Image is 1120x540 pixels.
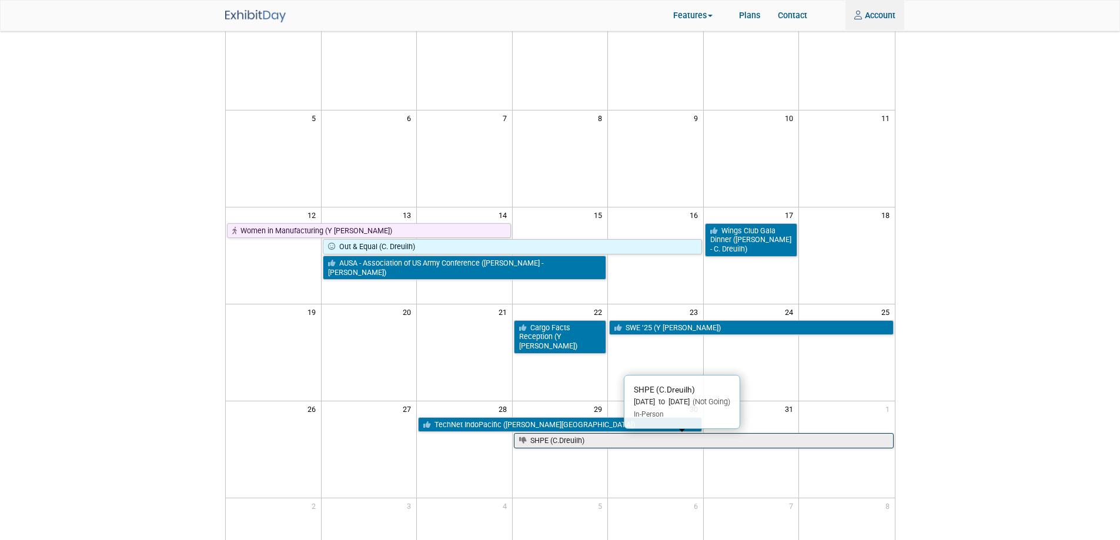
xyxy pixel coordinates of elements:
span: 17 [784,207,798,222]
span: 7 [788,498,798,513]
span: 9 [693,110,703,125]
a: Plans [730,1,769,30]
span: 15 [593,207,607,222]
span: 3 [406,498,416,513]
span: 25 [880,304,895,319]
a: Wings Club Gala Dinner ([PERSON_NAME] - C. Dreuilh) [705,223,798,257]
span: 5 [597,498,607,513]
span: 31 [784,401,798,416]
span: 6 [406,110,416,125]
div: [DATE] to [DATE] [634,397,730,407]
a: Features [664,2,730,31]
span: 13 [402,207,416,222]
span: 18 [880,207,895,222]
span: 11 [880,110,895,125]
span: 20 [402,304,416,319]
span: 10 [784,110,798,125]
a: AUSA - Association of US Army Conference ([PERSON_NAME] - [PERSON_NAME]) [323,256,607,280]
span: 5 [310,110,321,125]
span: 1 [884,401,895,416]
span: 23 [688,304,703,319]
span: 6 [693,498,703,513]
span: 2 [310,498,321,513]
a: SWE ’25 (Y [PERSON_NAME]) [609,320,893,336]
a: Account [845,1,904,30]
span: 26 [306,401,321,416]
span: 4 [502,498,512,513]
span: 19 [306,304,321,319]
a: SHPE (C.Dreuilh) [514,433,894,448]
span: 29 [593,401,607,416]
span: 16 [688,207,703,222]
span: (Not Going) [690,397,730,406]
span: 28 [497,401,512,416]
span: 21 [497,304,512,319]
span: 12 [306,207,321,222]
img: ExhibitDay [225,10,286,22]
span: 27 [402,401,416,416]
span: 8 [597,110,607,125]
span: 7 [502,110,512,125]
span: In-Person [634,410,664,418]
span: 22 [593,304,607,319]
a: TechNet IndoPacific ([PERSON_NAME][GEOGRAPHIC_DATA]) [418,417,702,432]
a: Women in Manufacturing (Y [PERSON_NAME]) [227,223,511,239]
a: Out & Equal (C. Dreuilh) [323,239,702,254]
span: 14 [497,207,512,222]
span: 8 [884,498,895,513]
a: Contact [769,1,816,30]
span: 24 [784,304,798,319]
a: Cargo Facts Reception (Y [PERSON_NAME]) [514,320,607,354]
span: SHPE (C.Dreuilh) [634,385,695,394]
